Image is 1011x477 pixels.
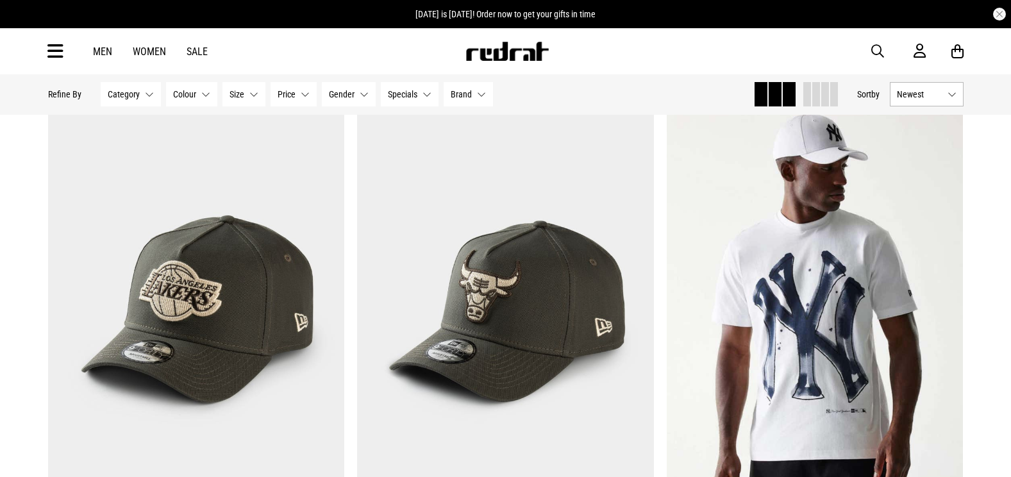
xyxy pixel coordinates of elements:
button: Open LiveChat chat widget [10,5,49,44]
span: Specials [388,89,417,99]
span: [DATE] is [DATE]! Order now to get your gifts in time [415,9,596,19]
button: Newest [890,82,964,106]
a: Sale [187,46,208,58]
span: Colour [173,89,196,99]
button: Category [101,82,161,106]
span: Size [230,89,244,99]
button: Brand [444,82,493,106]
button: Specials [381,82,439,106]
button: Price [271,82,317,106]
img: Redrat logo [465,42,549,61]
a: Men [93,46,112,58]
p: Refine By [48,89,81,99]
button: Size [222,82,265,106]
button: Sortby [857,87,880,102]
button: Gender [322,82,376,106]
span: Category [108,89,140,99]
span: Gender [329,89,355,99]
span: Price [278,89,296,99]
span: by [871,89,880,99]
span: Newest [897,89,942,99]
button: Colour [166,82,217,106]
a: Women [133,46,166,58]
span: Brand [451,89,472,99]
